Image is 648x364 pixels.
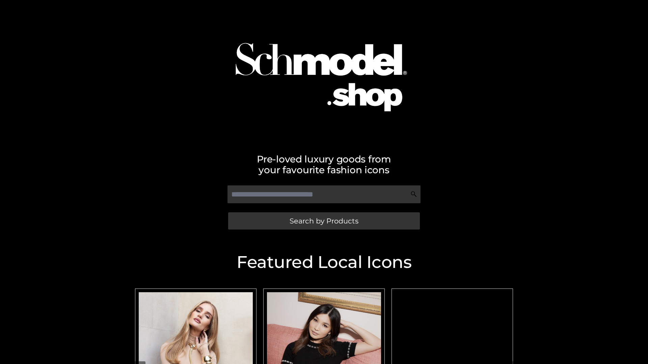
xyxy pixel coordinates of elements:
[290,217,358,224] span: Search by Products
[228,212,420,230] a: Search by Products
[410,191,417,198] img: Search Icon
[132,154,516,175] h2: Pre-loved luxury goods from your favourite fashion icons
[132,254,516,271] h2: Featured Local Icons​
